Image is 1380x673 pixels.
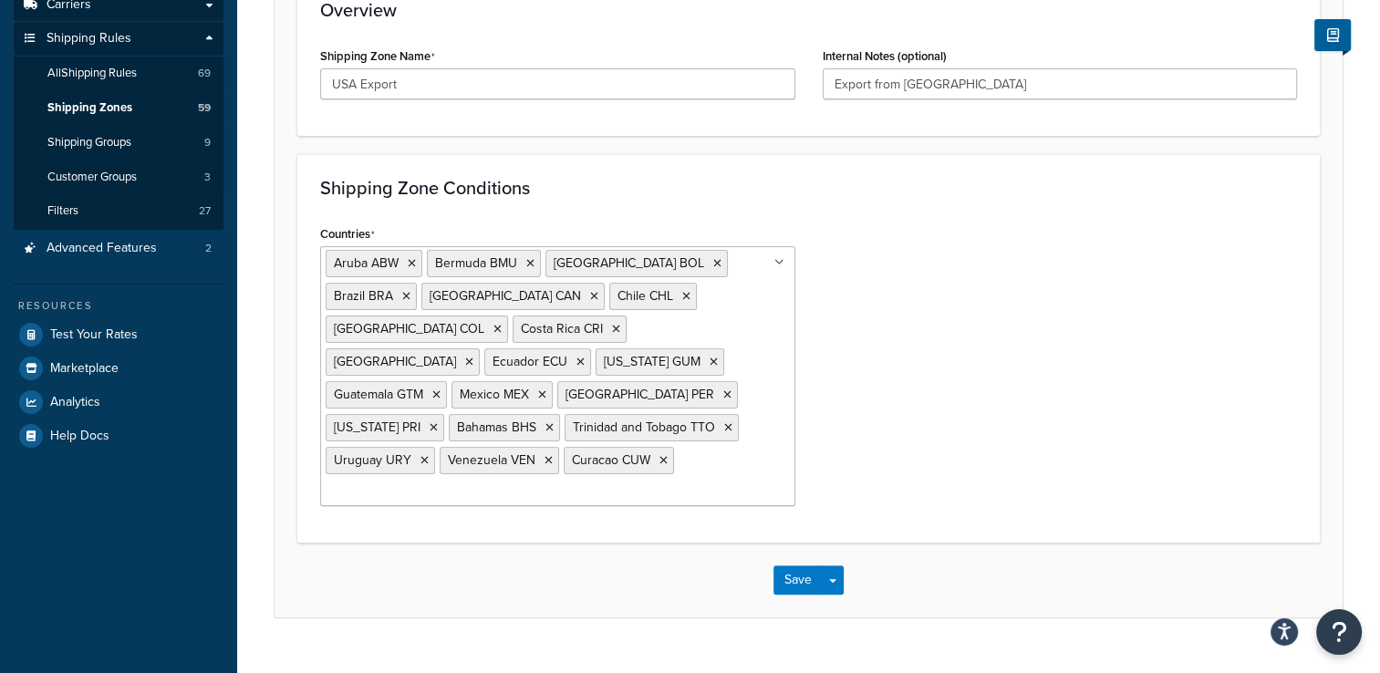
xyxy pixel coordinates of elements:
[14,91,223,125] li: Shipping Zones
[334,319,484,338] span: [GEOGRAPHIC_DATA] COL
[430,286,581,305] span: [GEOGRAPHIC_DATA] CAN
[14,298,223,314] div: Resources
[47,170,137,185] span: Customer Groups
[493,352,567,371] span: Ecuador ECU
[334,450,411,470] span: Uruguay URY
[204,170,211,185] span: 3
[47,100,132,116] span: Shipping Zones
[14,318,223,351] a: Test Your Rates
[204,135,211,150] span: 9
[14,232,223,265] a: Advanced Features2
[334,352,456,371] span: [GEOGRAPHIC_DATA]
[47,66,137,81] span: All Shipping Rules
[47,203,78,219] span: Filters
[14,126,223,160] a: Shipping Groups9
[14,386,223,419] a: Analytics
[14,352,223,385] a: Marketplace
[14,57,223,90] a: AllShipping Rules69
[521,319,603,338] span: Costa Rica CRI
[50,395,100,410] span: Analytics
[50,361,119,377] span: Marketplace
[457,418,536,437] span: Bahamas BHS
[14,160,223,194] a: Customer Groups3
[617,286,673,305] span: Chile CHL
[334,286,393,305] span: Brazil BRA
[604,352,700,371] span: [US_STATE] GUM
[14,160,223,194] li: Customer Groups
[435,254,517,273] span: Bermuda BMU
[320,49,435,64] label: Shipping Zone Name
[205,241,212,256] span: 2
[47,135,131,150] span: Shipping Groups
[320,227,375,242] label: Countries
[14,194,223,228] a: Filters27
[14,126,223,160] li: Shipping Groups
[47,241,157,256] span: Advanced Features
[47,31,131,47] span: Shipping Rules
[823,49,947,63] label: Internal Notes (optional)
[198,100,211,116] span: 59
[199,203,211,219] span: 27
[565,385,714,404] span: [GEOGRAPHIC_DATA] PER
[14,232,223,265] li: Advanced Features
[320,178,1297,198] h3: Shipping Zone Conditions
[460,385,529,404] span: Mexico MEX
[198,66,211,81] span: 69
[572,450,650,470] span: Curacao CUW
[334,418,420,437] span: [US_STATE] PRI
[334,385,423,404] span: Guatemala GTM
[1316,609,1362,655] button: Open Resource Center
[14,22,223,56] a: Shipping Rules
[334,254,399,273] span: Aruba ABW
[14,22,223,230] li: Shipping Rules
[554,254,704,273] span: [GEOGRAPHIC_DATA] BOL
[573,418,715,437] span: Trinidad and Tobago TTO
[773,565,823,595] button: Save
[14,194,223,228] li: Filters
[448,450,535,470] span: Venezuela VEN
[14,419,223,452] a: Help Docs
[14,91,223,125] a: Shipping Zones59
[1314,19,1351,51] button: Show Help Docs
[50,327,138,343] span: Test Your Rates
[50,429,109,444] span: Help Docs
